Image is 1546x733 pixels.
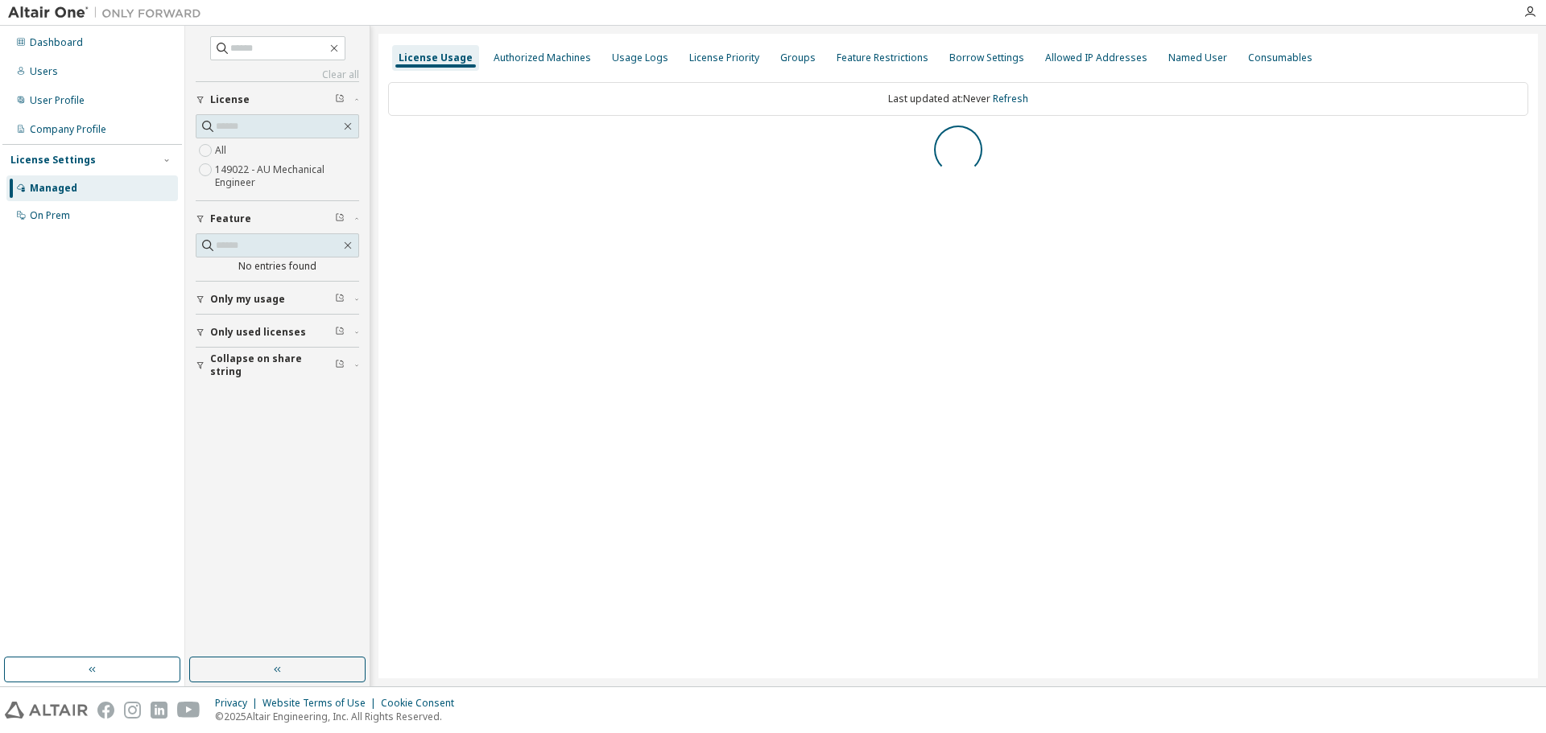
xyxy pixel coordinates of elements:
div: License Settings [10,154,96,167]
div: Users [30,65,58,78]
div: Feature Restrictions [837,51,928,64]
span: Feature [210,212,251,225]
label: 149022 - AU Mechanical Engineer [215,160,359,192]
span: Only used licenses [210,326,306,339]
img: youtube.svg [177,702,200,719]
img: Altair One [8,5,209,21]
a: Clear all [196,68,359,81]
img: facebook.svg [97,702,114,719]
div: Dashboard [30,36,83,49]
div: Authorized Machines [494,51,591,64]
div: Usage Logs [612,51,668,64]
label: All [215,141,229,160]
span: Clear filter [335,212,345,225]
span: Clear filter [335,326,345,339]
div: Allowed IP Addresses [1045,51,1147,64]
p: © 2025 Altair Engineering, Inc. All Rights Reserved. [215,710,464,723]
div: Privacy [215,697,262,710]
div: Borrow Settings [949,51,1024,64]
button: Only used licenses [196,315,359,350]
div: Last updated at: Never [388,82,1528,116]
div: Cookie Consent [381,697,464,710]
div: Groups [780,51,816,64]
span: License [210,93,250,106]
img: instagram.svg [124,702,141,719]
button: License [196,82,359,117]
span: Collapse on share string [210,352,335,378]
div: License Usage [399,51,473,64]
span: Clear filter [335,93,345,106]
button: Collapse on share string [196,348,359,383]
div: License Priority [689,51,759,64]
div: User Profile [30,94,85,107]
button: Only my usage [196,282,359,317]
span: Only my usage [210,293,285,306]
div: Consumables [1248,51,1312,64]
img: linkedin.svg [151,702,167,719]
div: No entries found [196,260,359,273]
div: Named User [1168,51,1227,64]
div: On Prem [30,209,70,222]
img: altair_logo.svg [5,702,88,719]
span: Clear filter [335,359,345,372]
div: Website Terms of Use [262,697,381,710]
a: Refresh [993,92,1028,105]
div: Company Profile [30,123,106,136]
button: Feature [196,201,359,237]
span: Clear filter [335,293,345,306]
div: Managed [30,182,77,195]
